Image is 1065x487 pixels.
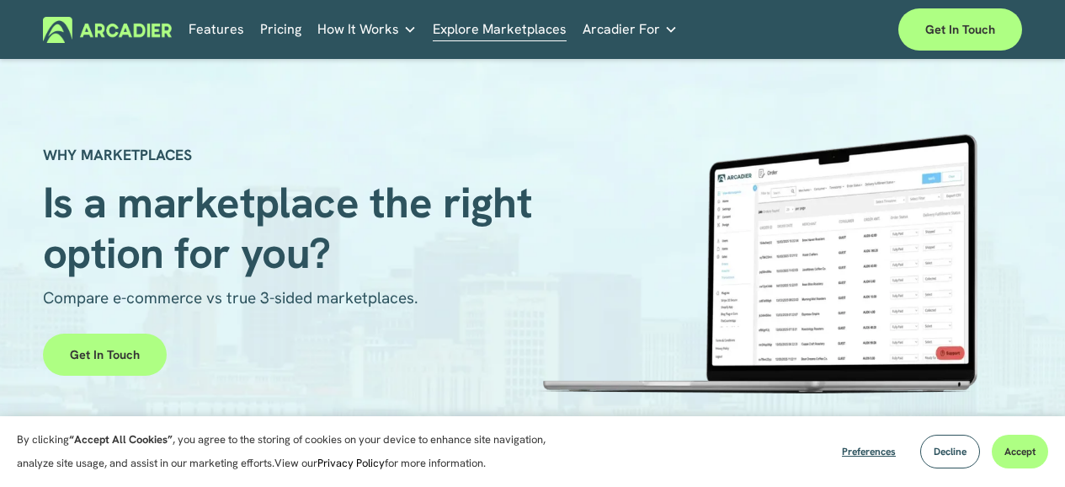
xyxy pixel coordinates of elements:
[43,174,543,281] span: Is a marketplace the right option for you?
[583,18,660,41] span: Arcadier For
[842,445,896,458] span: Preferences
[17,428,564,475] p: By clicking , you agree to the storing of cookies on your device to enhance site navigation, anal...
[69,432,173,447] strong: “Accept All Cookies”
[992,435,1048,468] button: Accept
[1004,445,1036,458] span: Accept
[317,456,385,470] a: Privacy Policy
[433,17,567,43] a: Explore Marketplaces
[920,435,980,468] button: Decline
[317,18,399,41] span: How It Works
[829,435,908,468] button: Preferences
[43,17,172,43] img: Arcadier
[189,17,244,43] a: Features
[934,445,966,458] span: Decline
[317,17,417,43] a: folder dropdown
[898,8,1022,51] a: Get in touch
[43,334,167,376] a: Get in touch
[43,287,418,308] span: Compare e-commerce vs true 3-sided marketplaces.
[43,145,192,164] strong: WHY MARKETPLACES
[260,17,301,43] a: Pricing
[583,17,678,43] a: folder dropdown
